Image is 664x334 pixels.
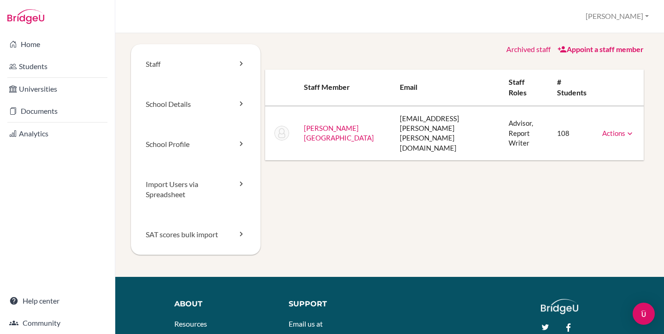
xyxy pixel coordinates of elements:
a: Community [2,314,113,332]
div: About [174,299,275,310]
td: Advisor, Report Writer [501,106,550,161]
a: [PERSON_NAME][GEOGRAPHIC_DATA] [304,124,374,142]
a: Students [2,57,113,76]
a: School Details [131,84,261,124]
a: Staff [131,44,261,84]
a: Resources [174,319,207,328]
img: logo_white@2x-f4f0deed5e89b7ecb1c2cc34c3e3d731f90f0f143d5ea2071677605dd97b5244.png [541,299,578,314]
div: Open Intercom Messenger [633,303,655,325]
div: Support [289,299,383,310]
a: Archived staff [506,45,551,53]
button: [PERSON_NAME] [581,8,653,25]
th: Staff roles [501,70,550,106]
a: School Profile [131,124,261,164]
th: Email [392,70,501,106]
img: Woojin Chang [274,126,289,141]
th: # students [550,70,595,106]
a: Universities [2,80,113,98]
a: Home [2,35,113,53]
a: Documents [2,102,113,120]
a: Actions [602,129,634,137]
a: Appoint a staff member [557,45,644,53]
td: 108 [550,106,595,161]
a: Help center [2,292,113,310]
td: [EMAIL_ADDRESS][PERSON_NAME][PERSON_NAME][DOMAIN_NAME] [392,106,501,161]
a: Analytics [2,124,113,143]
a: Import Users via Spreadsheet [131,164,261,215]
img: Bridge-U [7,9,44,24]
th: Staff member [296,70,393,106]
a: SAT scores bulk import [131,215,261,255]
